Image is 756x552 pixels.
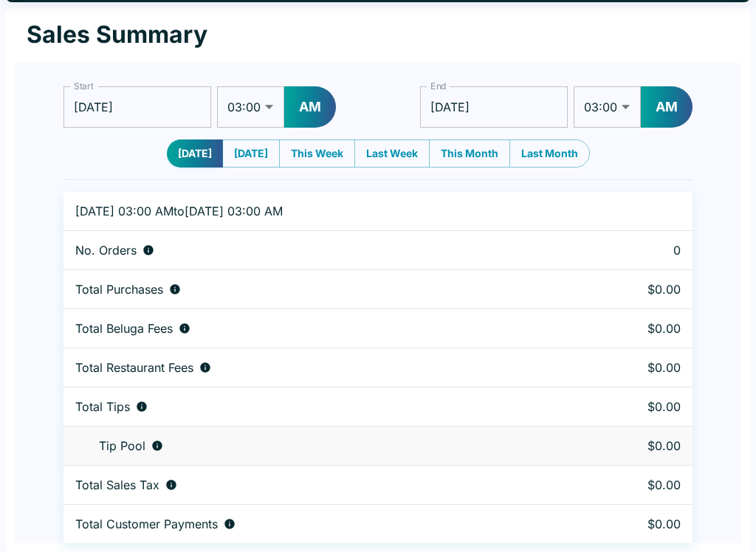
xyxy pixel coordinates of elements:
[74,80,93,92] label: Start
[75,282,163,297] p: Total Purchases
[75,243,557,258] div: Number of orders placed
[75,360,557,375] div: Fees paid by diners to restaurant
[75,517,218,531] p: Total Customer Payments
[75,399,130,414] p: Total Tips
[27,20,207,49] h1: Sales Summary
[580,438,681,453] p: $0.00
[580,477,681,492] p: $0.00
[279,139,355,168] button: This Week
[75,321,173,336] p: Total Beluga Fees
[580,399,681,414] p: $0.00
[75,477,159,492] p: Total Sales Tax
[509,139,590,168] button: Last Month
[75,438,557,453] div: Tips unclaimed by a waiter
[75,204,557,218] p: [DATE] 03:00 AM to [DATE] 03:00 AM
[580,517,681,531] p: $0.00
[429,139,510,168] button: This Month
[580,282,681,297] p: $0.00
[75,243,137,258] p: No. Orders
[75,321,557,336] div: Fees paid by diners to Beluga
[99,438,145,453] p: Tip Pool
[430,80,447,92] label: End
[75,282,557,297] div: Aggregate order subtotals
[75,517,557,531] div: Total amount paid for orders by diners
[580,243,681,258] p: 0
[284,86,336,128] button: AM
[354,139,430,168] button: Last Week
[75,399,557,414] div: Combined individual and pooled tips
[420,86,568,128] input: Choose date, selected date is Aug 10, 2025
[580,360,681,375] p: $0.00
[222,139,280,168] button: [DATE]
[167,139,223,168] button: [DATE]
[641,86,693,128] button: AM
[75,360,193,375] p: Total Restaurant Fees
[75,477,557,492] div: Sales tax paid by diners
[63,86,211,128] input: Choose date, selected date is Aug 9, 2025
[580,321,681,336] p: $0.00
